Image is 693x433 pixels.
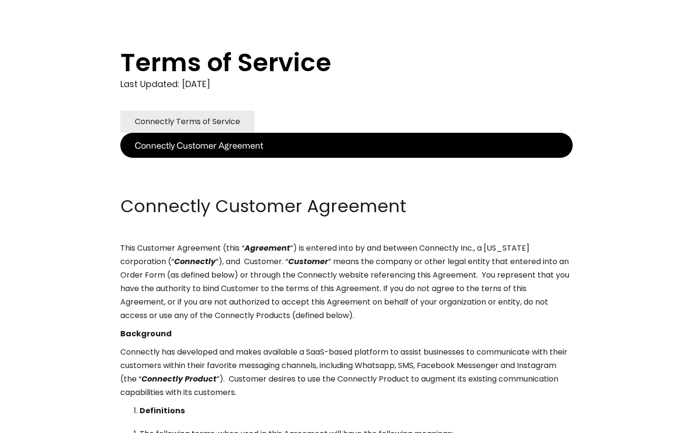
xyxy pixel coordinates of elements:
[120,242,573,322] p: This Customer Agreement (this “ ”) is entered into by and between Connectly Inc., a [US_STATE] co...
[135,139,263,152] div: Connectly Customer Agreement
[120,176,573,190] p: ‍
[10,415,58,430] aside: Language selected: English
[19,416,58,430] ul: Language list
[244,242,290,254] em: Agreement
[120,345,573,399] p: Connectly has developed and makes available a SaaS-based platform to assist businesses to communi...
[141,373,217,384] em: Connectly Product
[140,405,185,416] strong: Definitions
[120,194,573,218] h2: Connectly Customer Agreement
[120,77,573,91] div: Last Updated: [DATE]
[288,256,328,267] em: Customer
[135,115,240,128] div: Connectly Terms of Service
[174,256,216,267] em: Connectly
[120,328,172,339] strong: Background
[120,48,534,77] h1: Terms of Service
[120,158,573,171] p: ‍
